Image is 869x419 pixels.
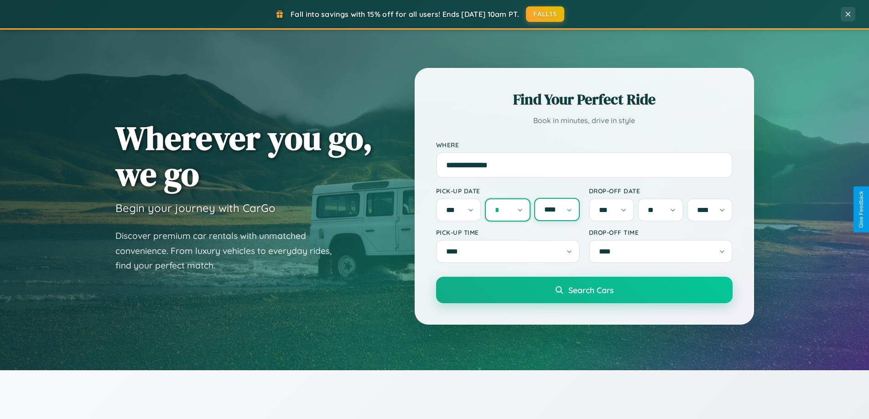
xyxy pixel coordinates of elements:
[436,228,580,236] label: Pick-up Time
[115,228,343,273] p: Discover premium car rentals with unmatched convenience. From luxury vehicles to everyday rides, ...
[115,120,373,192] h1: Wherever you go, we go
[291,10,519,19] span: Fall into savings with 15% off for all users! Ends [DATE] 10am PT.
[436,114,733,127] p: Book in minutes, drive in style
[436,277,733,303] button: Search Cars
[436,89,733,109] h2: Find Your Perfect Ride
[436,141,733,149] label: Where
[526,6,564,22] button: FALL15
[858,191,864,228] div: Give Feedback
[115,201,276,215] h3: Begin your journey with CarGo
[568,285,614,295] span: Search Cars
[436,187,580,195] label: Pick-up Date
[589,228,733,236] label: Drop-off Time
[589,187,733,195] label: Drop-off Date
